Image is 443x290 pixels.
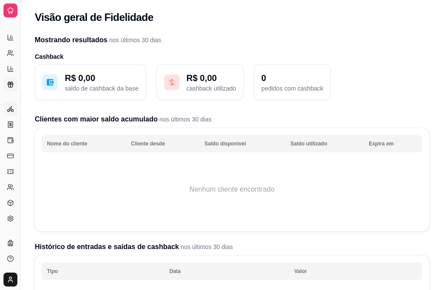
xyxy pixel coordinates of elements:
td: Nenhum cliente encontrado [42,155,422,224]
h2: Mostrando resultados [35,35,429,45]
p: 0 [261,72,323,84]
th: Saldo disponível [199,135,285,152]
h2: Histórico de entradas e saídas de cashback [35,242,429,252]
h2: Clientes com maior saldo acumulado [35,114,429,125]
p: saldo de cashback da base [65,84,139,93]
th: Saldo utilizado [285,135,363,152]
span: nos últimos 30 dias [158,116,212,123]
th: Expira em [363,135,422,152]
th: Valor [289,263,422,280]
span: nos últimos 30 dias [107,37,161,44]
th: Data [164,263,289,280]
p: cashback utilizado [187,84,236,93]
h3: Cashback [35,52,429,61]
p: R$ 0,00 [187,72,236,84]
p: R$ 0,00 [65,72,139,84]
p: pedidos com cashback [261,84,323,93]
th: Nome do cliente [42,135,126,152]
th: Tipo [42,263,164,280]
h2: Visão geral de Fidelidade [35,10,153,24]
span: nos últimos 30 dias [179,243,233,250]
th: Cliente desde [126,135,199,152]
button: R$ 0,00cashback utilizado [157,64,243,100]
